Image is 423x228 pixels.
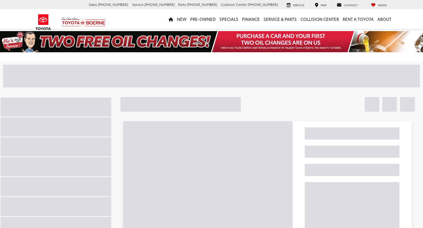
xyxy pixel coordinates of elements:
[61,17,106,28] img: Vic Vaughan Toyota of Boerne
[341,9,376,29] a: Rent a Toyota
[175,9,188,29] a: New
[188,9,218,29] a: Pre-Owned
[89,2,97,7] span: Sales
[98,2,128,7] span: [PHONE_NUMBER]
[378,3,387,7] span: Saved
[218,9,240,29] a: Specials
[167,9,175,29] a: Home
[293,3,304,7] span: Service
[310,2,331,7] a: Map
[376,9,393,29] a: About
[178,2,186,7] span: Parts
[321,3,326,7] span: Map
[187,2,217,7] span: [PHONE_NUMBER]
[32,12,55,32] img: Toyota
[332,2,362,7] a: Contact
[344,3,358,7] span: Contact
[221,2,247,7] span: Collision Center
[132,2,143,7] span: Service
[240,9,262,29] a: Finance
[144,2,175,7] span: [PHONE_NUMBER]
[299,9,341,29] a: Collision Center
[282,2,309,7] a: Service
[262,9,299,29] a: Service & Parts: Opens in a new tab
[366,2,392,7] a: My Saved Vehicles
[248,2,278,7] span: [PHONE_NUMBER]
